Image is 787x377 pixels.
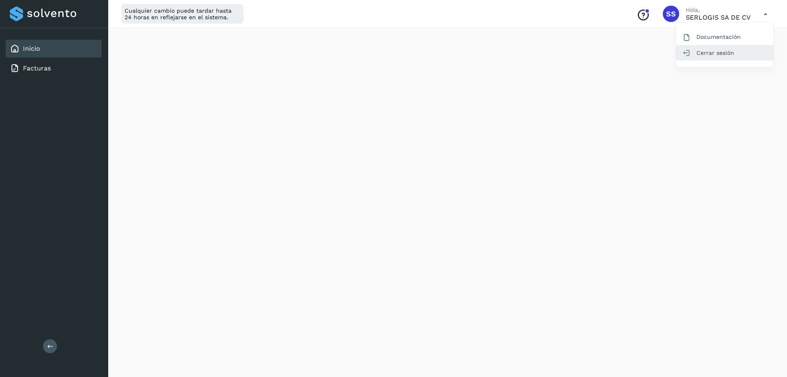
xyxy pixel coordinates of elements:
[6,40,102,58] div: Inicio
[676,45,773,61] div: Cerrar sesión
[6,59,102,77] div: Facturas
[23,64,51,72] a: Facturas
[23,45,40,52] a: Inicio
[676,29,773,45] div: Documentación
